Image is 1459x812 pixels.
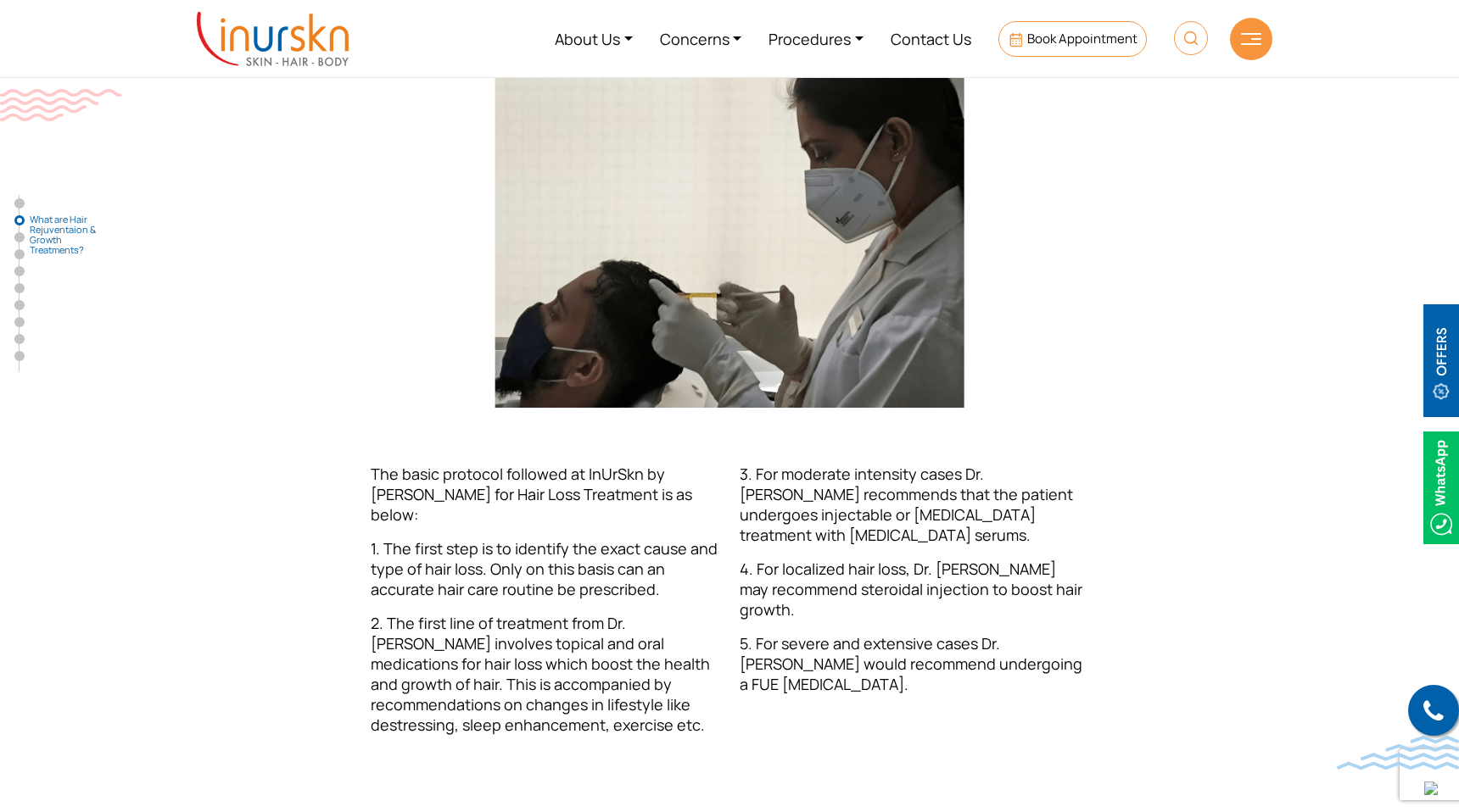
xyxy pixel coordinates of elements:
[877,7,985,70] a: Contact Us
[371,613,710,735] span: 2. The first line of treatment from Dr. [PERSON_NAME] involves topical and oral medications for h...
[371,538,718,599] span: 1. The first step is to identify the exact cause and type of hair loss. Only on this basis can an...
[646,7,756,70] a: Concerns
[1241,33,1261,45] img: hamLine.svg
[1337,736,1459,770] img: bluewave
[30,214,115,255] span: What are Hair Rejuventaion & Growth Treatments?
[1423,431,1459,544] img: Whatsappicon
[1027,30,1138,47] span: Book Appointment
[14,215,25,225] a: What are Hair Rejuventaion & Growth Treatments?
[541,7,646,70] a: About Us
[1424,781,1438,795] img: up-blue-arrow.svg
[1174,21,1208,55] img: HeaderSearch
[755,7,877,70] a: Procedures
[740,633,1082,694] span: 5. For severe and extensive cases Dr. [PERSON_NAME] would recommend undergoing a FUE [MEDICAL_DATA].
[1423,304,1459,417] img: offerBt
[740,464,1073,545] span: 3. For moderate intensity cases Dr. [PERSON_NAME] recommends that the patient undergoes injectabl...
[740,559,1082,620] span: 4. For localized hair loss, Dr. [PERSON_NAME] may recommend steroidal injection to boost hair gro...
[371,464,692,525] span: The basic protocol followed at InUrSkn by [PERSON_NAME] for Hair Loss Treatment is as below:
[1423,477,1459,496] a: Whatsappicon
[197,12,349,66] img: inurskn-logo
[998,21,1147,57] a: Book Appointment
